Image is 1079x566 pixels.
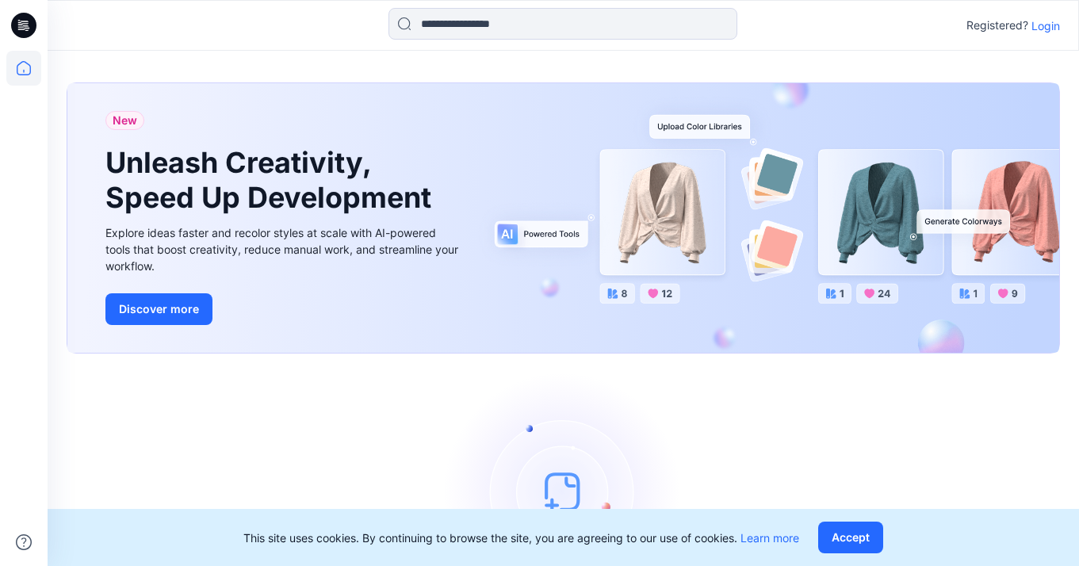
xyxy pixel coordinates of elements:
span: New [113,111,137,130]
h1: Unleash Creativity, Speed Up Development [105,146,438,214]
p: Login [1031,17,1060,34]
p: Registered? [966,16,1028,35]
a: Learn more [740,531,799,545]
a: Discover more [105,293,462,325]
p: This site uses cookies. By continuing to browse the site, you are agreeing to our use of cookies. [243,530,799,546]
div: Explore ideas faster and recolor styles at scale with AI-powered tools that boost creativity, red... [105,224,462,274]
button: Accept [818,522,883,553]
button: Discover more [105,293,212,325]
